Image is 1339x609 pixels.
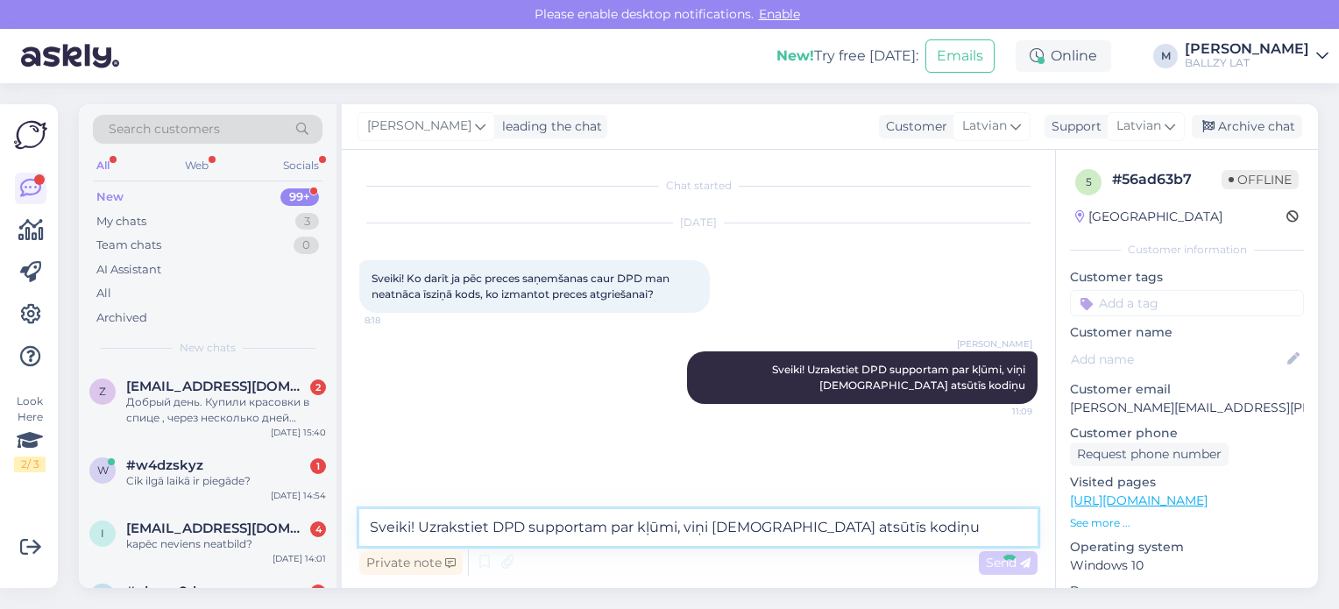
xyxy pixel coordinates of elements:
[1016,40,1111,72] div: Online
[1045,117,1102,136] div: Support
[126,520,308,536] span: ievinskarlis@gmail.com
[365,314,430,327] span: 8:18
[1070,443,1229,466] div: Request phone number
[776,47,814,64] b: New!
[1070,242,1304,258] div: Customer information
[294,237,319,254] div: 0
[310,521,326,537] div: 4
[310,458,326,474] div: 1
[310,584,326,600] div: 1
[181,154,212,177] div: Web
[967,405,1032,418] span: 11:09
[1070,556,1304,575] p: Windows 10
[96,261,161,279] div: AI Assistant
[957,337,1032,351] span: [PERSON_NAME]
[126,394,326,426] div: Добрый день. Купили красовки в спице , через несколько дней заметили брак на них. Можно их вернут...
[776,46,918,67] div: Try free [DATE]:
[126,379,308,394] span: zevnova@inbox.lv
[962,117,1007,136] span: Latvian
[96,188,124,206] div: New
[1070,380,1304,399] p: Customer email
[1070,492,1208,508] a: [URL][DOMAIN_NAME]
[1070,582,1304,600] p: Browser
[359,215,1038,230] div: [DATE]
[109,120,220,138] span: Search customers
[96,285,111,302] div: All
[1185,56,1309,70] div: BALLZY LAT
[367,117,471,136] span: [PERSON_NAME]
[14,457,46,472] div: 2 / 3
[879,117,947,136] div: Customer
[1070,323,1304,342] p: Customer name
[754,6,805,22] span: Enable
[1153,44,1178,68] div: M
[280,188,319,206] div: 99+
[925,39,995,73] button: Emails
[1070,515,1304,531] p: See more ...
[1070,538,1304,556] p: Operating system
[126,473,326,489] div: Cik ilgā laikā ir piegāde?
[97,464,109,477] span: w
[126,457,203,473] span: #w4dzskyz
[1185,42,1309,56] div: [PERSON_NAME]
[372,272,672,301] span: Sveiki! Ko darīt ja pēc preces saņemšanas caur DPD man neatnāca īsziņā kods, ko izmantot preces a...
[271,426,326,439] div: [DATE] 15:40
[126,536,326,552] div: kapēc neviens neatbild?
[295,213,319,230] div: 3
[180,340,236,356] span: New chats
[96,213,146,230] div: My chats
[495,117,602,136] div: leading the chat
[1075,208,1222,226] div: [GEOGRAPHIC_DATA]
[273,552,326,565] div: [DATE] 14:01
[126,584,205,599] span: #qbpcg8do
[1070,268,1304,287] p: Customer tags
[271,489,326,502] div: [DATE] 14:54
[93,154,113,177] div: All
[1192,115,1302,138] div: Archive chat
[96,237,161,254] div: Team chats
[772,363,1028,392] span: Sveiki! Uzrakstiet DPD supportam par kļūmi, viņi [DEMOGRAPHIC_DATA] atsūtīs kodiņu
[280,154,322,177] div: Socials
[101,527,104,540] span: i
[1070,290,1304,316] input: Add a tag
[14,393,46,472] div: Look Here
[1071,350,1284,369] input: Add name
[1070,399,1304,417] p: [PERSON_NAME][EMAIL_ADDRESS][PERSON_NAME][DOMAIN_NAME]
[359,178,1038,194] div: Chat started
[14,118,47,152] img: Askly Logo
[99,385,106,398] span: z
[1185,42,1328,70] a: [PERSON_NAME]BALLZY LAT
[1086,175,1092,188] span: 5
[1070,473,1304,492] p: Visited pages
[310,379,326,395] div: 2
[1070,424,1304,443] p: Customer phone
[96,309,147,327] div: Archived
[1222,170,1299,189] span: Offline
[1112,169,1222,190] div: # 56ad63b7
[1116,117,1161,136] span: Latvian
